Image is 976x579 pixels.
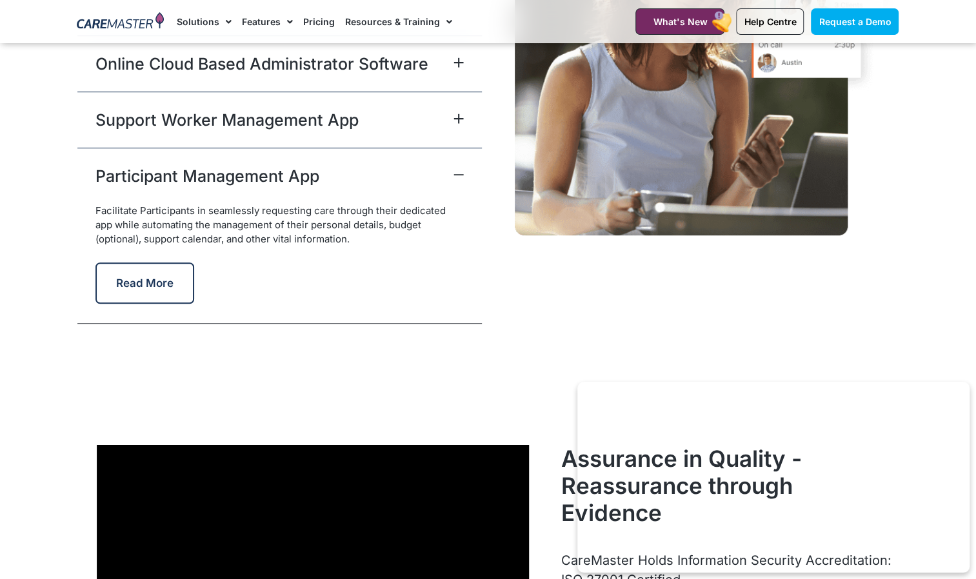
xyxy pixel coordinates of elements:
button: Read More [95,262,194,304]
span: Help Centre [744,16,796,27]
a: Read More [95,277,194,289]
a: Participant Management App [95,164,319,188]
a: Help Centre [736,8,804,35]
a: Online Cloud Based Administrator Software [95,52,428,75]
h2: Assurance in Quality - Reassurance through Evidence [561,445,899,526]
a: Support Worker Management App [95,108,359,132]
span: Request a Demo [819,16,891,27]
div: Online Cloud Based Administrator Software [77,35,482,92]
div: Support Worker Management App [77,92,482,148]
a: Request a Demo [811,8,899,35]
span: Facilitate Participants in seamlessly requesting care through their dedicated app while automatin... [95,204,446,245]
img: CareMaster Logo [77,12,164,32]
iframe: Popup CTA [577,382,970,573]
div: Participant Management App [77,148,482,204]
a: What's New [635,8,724,35]
span: What's New [653,16,707,27]
div: Participant Management App [77,204,482,323]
